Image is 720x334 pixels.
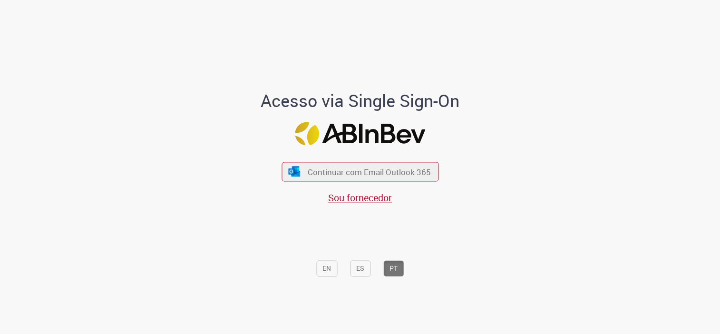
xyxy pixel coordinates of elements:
[228,92,492,111] h1: Acesso via Single Sign-On
[282,162,438,181] button: ícone Azure/Microsoft 360 Continuar com Email Outlook 365
[316,260,337,276] button: EN
[295,122,425,145] img: Logo ABInBev
[308,167,431,177] span: Continuar com Email Outlook 365
[328,192,392,205] a: Sou fornecedor
[383,260,404,276] button: PT
[350,260,370,276] button: ES
[288,167,301,177] img: ícone Azure/Microsoft 360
